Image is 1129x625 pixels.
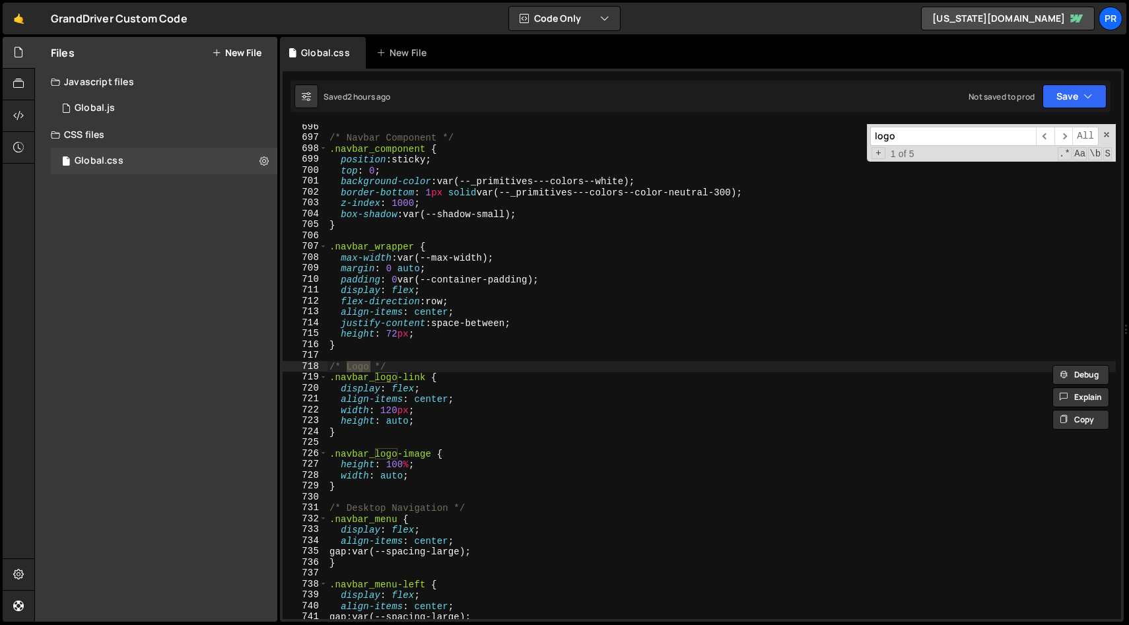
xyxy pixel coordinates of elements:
span: 1 of 5 [885,148,920,160]
div: 708 [283,252,327,263]
div: Not saved to prod [969,91,1035,102]
div: 721 [283,393,327,405]
div: GrandDriver Custom Code [51,11,188,26]
button: Code Only [509,7,620,30]
span: CaseSensitive Search [1073,147,1087,160]
div: 723 [283,415,327,426]
div: 727 [283,459,327,470]
div: 719 [283,372,327,383]
span: Whole Word Search [1088,147,1102,160]
span: Search In Selection [1103,147,1112,160]
div: 707 [283,241,327,252]
div: 701 [283,176,327,187]
div: CSS files [35,121,277,148]
div: 730 [283,492,327,503]
div: Saved [324,91,391,102]
div: 705 [283,219,327,230]
div: 709 [283,263,327,274]
div: 734 [283,535,327,546]
span: ​ [1054,127,1073,146]
div: 732 [283,513,327,525]
span: Alt-Enter [1072,127,1099,146]
div: 698 [283,143,327,154]
div: Global.css [75,155,123,167]
div: 725 [283,437,327,448]
div: 726 [283,448,327,459]
div: 731 [283,502,327,513]
div: 710 [283,274,327,285]
div: 736 [283,557,327,568]
div: 697 [283,132,327,143]
div: 738 [283,579,327,590]
a: 🤙 [3,3,35,34]
div: Javascript files [35,69,277,95]
button: Copy [1052,410,1109,430]
div: 737 [283,568,327,579]
button: New File [212,48,261,58]
div: 715 [283,328,327,339]
div: Global.js [75,102,115,114]
div: 703 [283,197,327,209]
span: ​ [1036,127,1054,146]
div: 716 [283,339,327,350]
div: 722 [283,405,327,416]
span: Toggle Replace mode [872,147,885,160]
div: New File [376,46,432,59]
div: 706 [283,230,327,242]
div: 714 [283,317,327,329]
div: 700 [283,165,327,176]
button: Explain [1052,387,1109,407]
div: 2 hours ago [347,91,391,102]
button: Save [1043,84,1107,108]
div: 718 [283,361,327,372]
div: 711 [283,284,327,296]
a: [US_STATE][DOMAIN_NAME] [921,7,1095,30]
div: 717 [283,350,327,361]
h2: Files [51,46,75,60]
div: 699 [283,154,327,165]
div: 724 [283,426,327,438]
div: 702 [283,187,327,198]
span: RegExp Search [1058,147,1072,160]
div: 712 [283,296,327,307]
div: 735 [283,546,327,557]
div: 16776/45854.css [51,148,277,174]
div: 704 [283,209,327,220]
input: Search for [870,127,1036,146]
div: 713 [283,306,327,317]
div: 720 [283,383,327,394]
div: 729 [283,480,327,492]
div: 16776/45855.js [51,95,277,121]
div: 733 [283,524,327,535]
div: Global.css [301,46,350,59]
div: 739 [283,589,327,601]
div: 741 [283,611,327,622]
button: Debug [1052,365,1109,385]
a: PR [1099,7,1122,30]
div: 728 [283,470,327,481]
div: 696 [283,121,327,133]
div: 740 [283,601,327,612]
